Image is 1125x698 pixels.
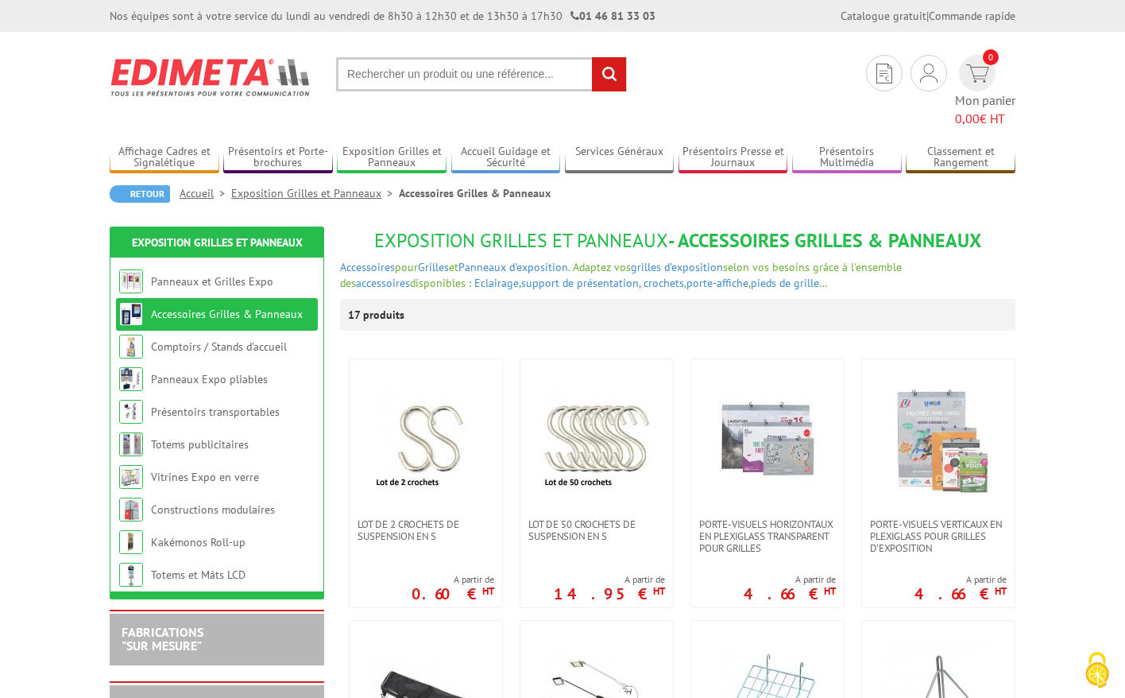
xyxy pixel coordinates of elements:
span: Lot de 2 crochets de suspension en S [358,518,494,542]
a: Exposition Grilles et Panneaux [337,145,447,171]
a: Grilles [418,260,449,274]
a: Présentoirs et Porte-brochures [223,145,333,171]
img: Totems et Mâts LCD [119,563,143,587]
span: Exposition Grilles et Panneaux [374,228,668,253]
span: disponibles : [410,276,471,290]
img: Cookies (okno modalne) [1077,650,1117,690]
span: Mon panier [955,91,1015,128]
a: porte-affiche [686,276,748,290]
span: A partir de [914,573,1007,586]
a: Panneaux Expo pliables [151,372,268,386]
a: Exposition Grilles et Panneaux [231,186,399,200]
sup: HT [482,584,494,598]
a: Services Généraux [565,145,675,171]
a: Eclairage [474,276,519,290]
a: Kakémonos Roll-up [151,535,245,549]
font: , , , … [340,260,902,290]
a: Porte-visuels verticaux en plexiglass pour grilles d'exposition [862,518,1015,554]
a: grilles d'exposition [631,260,723,274]
img: Porte-visuels verticaux en plexiglass pour grilles d'exposition [883,383,994,494]
p: 0.60 € [412,589,494,599]
h1: - Accessoires Grilles & Panneaux [340,231,1015,251]
p: 4.66 € [744,589,836,599]
a: Exposition Grilles et Panneaux [132,235,303,250]
p: 17 produits [348,299,408,331]
a: Présentoirs transportables [151,405,280,419]
sup: HT [653,584,665,598]
img: Porte-visuels horizontaux en plexiglass transparent pour grilles [712,383,823,494]
a: Présentoirs Presse et Journaux [678,145,788,171]
img: Panneaux et Grilles Expo [119,270,143,293]
img: Lot de 50 crochets de suspension en S [541,383,652,494]
span: Porte-visuels verticaux en plexiglass pour grilles d'exposition [870,518,1007,554]
img: Constructions modulaires [119,498,143,522]
a: Commande rapide [929,9,1015,23]
img: Edimeta [110,48,312,107]
img: devis rapide [966,64,989,83]
span: 0,00 [955,111,980,126]
span: et [449,260,458,274]
span: A partir de [554,573,665,586]
a: Lot de 2 crochets de suspension en S [350,518,502,542]
input: rechercher [592,57,626,91]
a: Vitrines Expo en verre [151,470,259,484]
sup: HT [995,584,1007,598]
p: 14.95 € [554,589,665,599]
a: Constructions modulaires [151,502,275,517]
img: Panneaux Expo pliables [119,367,143,391]
div: | [841,8,1015,24]
a: Lot de 50 crochets de suspension en S [520,518,673,542]
img: Comptoirs / Stands d'accueil [119,335,143,359]
span: selon vos besoins grâce à l'ensemble des [340,260,902,290]
img: Kakémonos Roll-up [119,530,143,554]
a: Présentoirs Multimédia [792,145,902,171]
a: Accueil [180,186,231,200]
div: Nos équipes sont à votre service du lundi au vendredi de 8h30 à 12h30 et de 13h30 à 17h30 [110,8,655,24]
a: pieds de grille [751,276,819,290]
a: accessoires [356,276,410,290]
strong: 01 46 81 33 03 [570,9,655,23]
li: Accessoires Grilles & Panneaux [399,185,551,201]
sup: HT [824,584,836,598]
span: Porte-visuels horizontaux en plexiglass transparent pour grilles [699,518,836,554]
span: A partir de [744,573,836,586]
a: Panneaux d'exposition [458,260,568,274]
img: Totems publicitaires [119,432,143,456]
a: Classement et Rangement [906,145,1015,171]
a: Panneaux et Grilles Expo [151,274,273,289]
a: Accessoires [340,260,395,274]
img: devis rapide [876,64,892,83]
span: € HT [955,110,1015,128]
a: Catalogue gratuit [841,9,926,23]
a: Affichage Cadres et Signalétique [110,145,219,171]
p: 4.66 € [914,589,1007,599]
a: Totems publicitaires [151,437,249,452]
a: , crochets [639,276,684,290]
span: Lot de 50 crochets de suspension en S [528,518,665,542]
input: Rechercher un produit ou une référence... [336,57,627,91]
span: A partir de [412,573,494,586]
a: Retour [110,185,170,203]
a: Porte-visuels horizontaux en plexiglass transparent pour grilles [691,518,844,554]
a: Accessoires Grilles & Panneaux [151,307,303,321]
img: Lot de 2 crochets de suspension en S [370,383,481,494]
a: Totems et Mâts LCD [151,568,245,582]
img: devis rapide [920,64,937,83]
a: support de présentation [521,276,639,290]
a: devis rapide 0 Mon panier 0,00€ HT [955,55,1015,128]
img: Présentoirs transportables [119,400,143,424]
span: pour [395,260,418,274]
button: Cookies (okno modalne) [1069,644,1125,698]
img: Accessoires Grilles & Panneaux [119,302,143,326]
span: 0 [983,49,999,65]
span: . Adaptez vos [568,260,631,274]
img: Vitrines Expo en verre [119,465,143,489]
a: Accueil Guidage et Sécurité [451,145,561,171]
a: Comptoirs / Stands d'accueil [151,339,287,354]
